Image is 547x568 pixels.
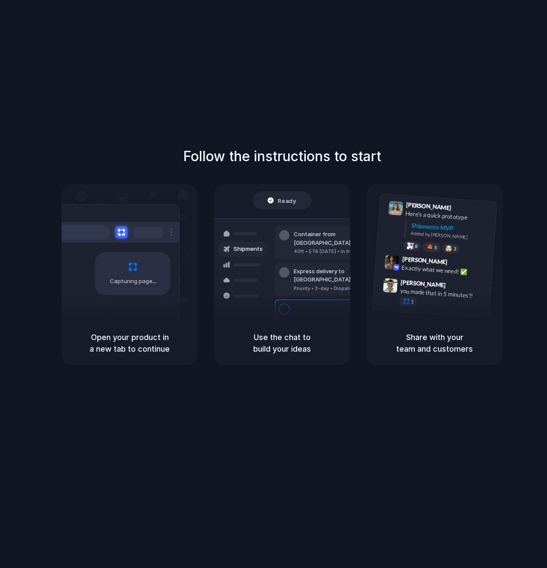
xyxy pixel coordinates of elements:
[410,230,490,242] div: Added by [PERSON_NAME]
[450,258,468,268] span: 9:42 AM
[278,196,296,205] span: Ready
[110,277,158,286] span: Capturing page
[402,254,448,267] span: [PERSON_NAME]
[406,200,451,212] span: [PERSON_NAME]
[294,248,387,255] div: 40ft • ETA [DATE] • In transit
[183,146,381,167] h1: Follow the instructions to start
[405,209,491,224] div: Here's a quick prototype
[401,263,488,278] div: Exactly what we need! ✅
[294,267,387,284] div: Express delivery to [GEOGRAPHIC_DATA]
[401,278,446,290] span: [PERSON_NAME]
[294,285,387,292] div: Priority • 2-day • Dispatched
[72,331,187,355] h5: Open your product in a new tab to continue
[454,247,457,251] span: 3
[411,221,491,235] div: Shipments MVP
[400,286,486,301] div: you made that in 5 minutes?!
[415,244,418,249] span: 8
[454,204,472,215] span: 9:41 AM
[445,245,453,252] div: 🤯
[434,245,437,250] span: 5
[448,281,466,292] span: 9:47 AM
[377,331,492,355] h5: Share with your team and customers
[411,300,414,304] span: 1
[233,245,263,253] span: Shipments
[294,230,387,247] div: Container from [GEOGRAPHIC_DATA]
[224,331,340,355] h5: Use the chat to build your ideas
